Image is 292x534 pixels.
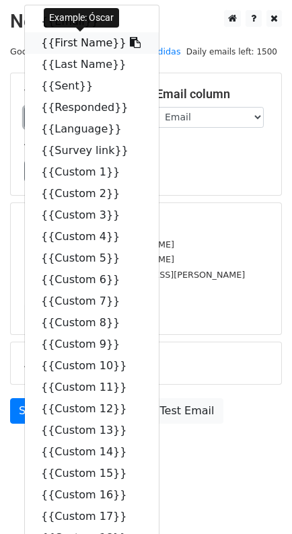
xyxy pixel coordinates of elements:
[25,441,159,463] a: {{Custom 14}}
[25,377,159,398] a: {{Custom 11}}
[25,291,159,312] a: {{Custom 7}}
[25,226,159,247] a: {{Custom 4}}
[182,44,282,59] span: Daily emails left: 1500
[25,398,159,420] a: {{Custom 12}}
[25,183,159,204] a: {{Custom 2}}
[25,97,159,118] a: {{Responded}}
[225,469,292,534] iframe: Chat Widget
[25,334,159,355] a: {{Custom 9}}
[25,75,159,97] a: {{Sent}}
[44,8,119,28] div: Example: Óscar
[156,87,268,102] h5: Email column
[10,398,54,424] a: Send
[25,506,159,527] a: {{Custom 17}}
[10,46,181,56] small: Google Sheet:
[25,247,159,269] a: {{Custom 5}}
[10,10,282,33] h2: New Campaign
[25,484,159,506] a: {{Custom 16}}
[25,269,159,291] a: {{Custom 6}}
[25,463,159,484] a: {{Custom 15}}
[24,239,174,250] small: [EMAIL_ADDRESS][DOMAIN_NAME]
[25,32,159,54] a: {{First Name}}
[25,312,159,334] a: {{Custom 8}}
[25,204,159,226] a: {{Custom 3}}
[25,355,159,377] a: {{Custom 10}}
[71,46,180,56] a: Encuestas VI respondidas
[25,11,159,32] a: {{Email}}
[120,398,223,424] a: Send Test Email
[25,54,159,75] a: {{Last Name}}
[225,469,292,534] div: Widget de chat
[25,420,159,441] a: {{Custom 13}}
[25,161,159,183] a: {{Custom 1}}
[182,46,282,56] a: Daily emails left: 1500
[25,140,159,161] a: {{Survey link}}
[25,118,159,140] a: {{Language}}
[24,254,174,264] small: [EMAIL_ADDRESS][DOMAIN_NAME]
